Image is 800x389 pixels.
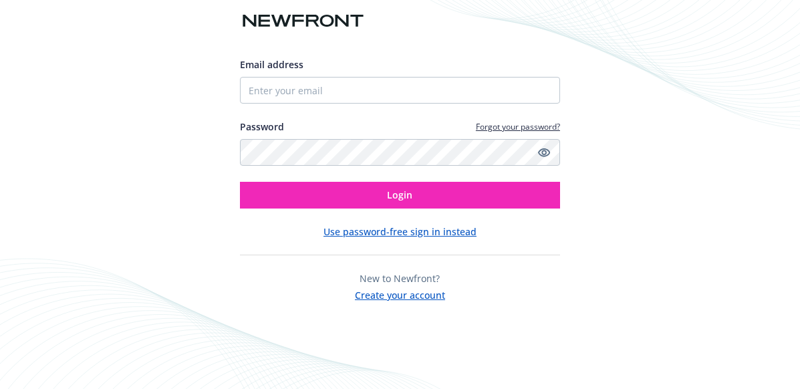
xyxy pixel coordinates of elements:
[387,188,412,201] span: Login
[536,144,552,160] a: Show password
[355,285,445,302] button: Create your account
[240,58,303,71] span: Email address
[240,9,366,33] img: Newfront logo
[240,120,284,134] label: Password
[360,272,440,285] span: New to Newfront?
[240,77,560,104] input: Enter your email
[240,182,560,209] button: Login
[323,225,477,239] button: Use password-free sign in instead
[476,121,560,132] a: Forgot your password?
[240,139,560,166] input: Enter your password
